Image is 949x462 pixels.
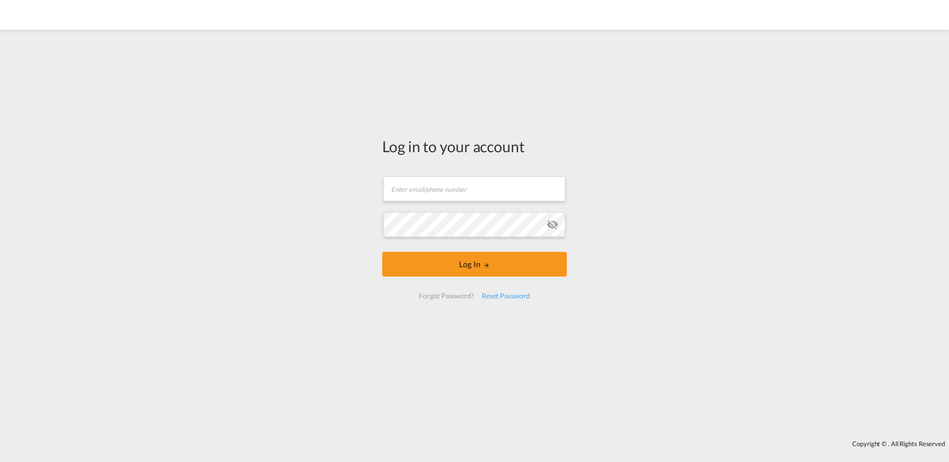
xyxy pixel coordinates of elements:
div: Reset Password [478,287,534,305]
md-icon: icon-eye-off [546,219,558,231]
input: Enter email/phone number [383,176,565,201]
button: LOGIN [382,252,567,277]
div: Forgot Password? [415,287,477,305]
div: Log in to your account [382,136,567,157]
